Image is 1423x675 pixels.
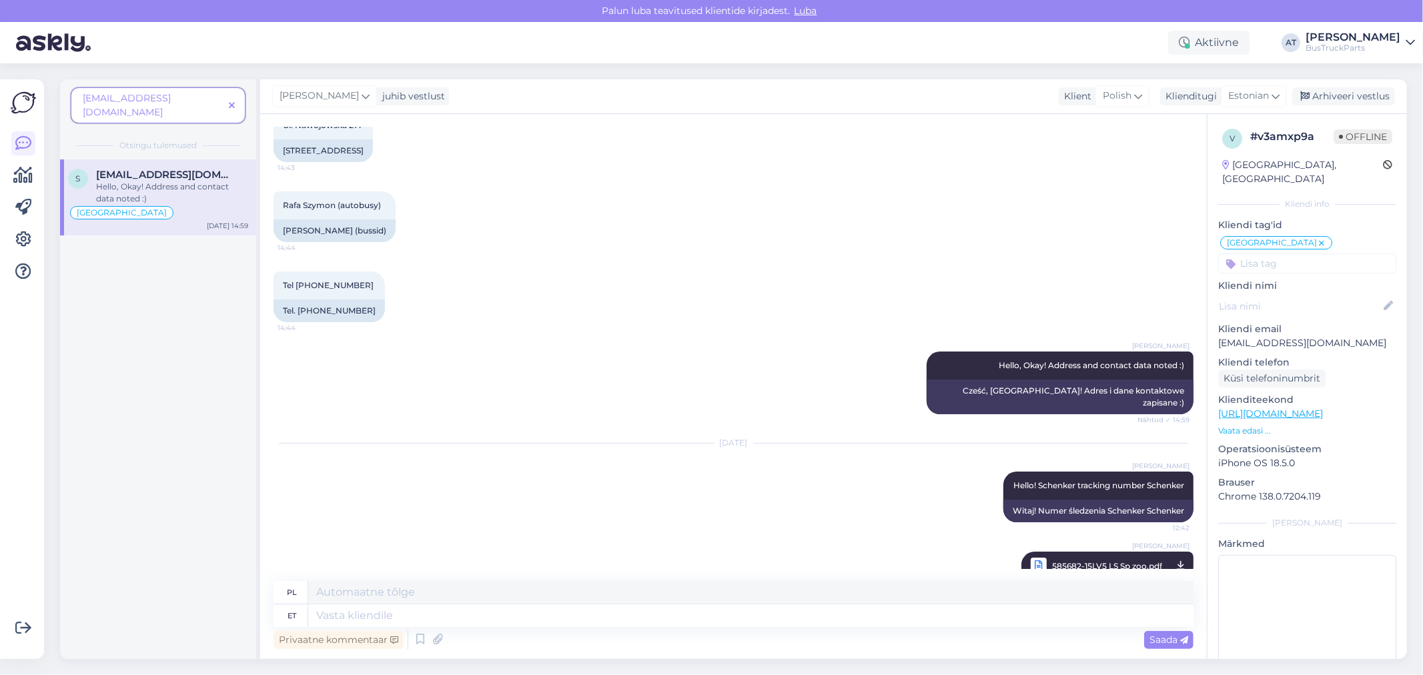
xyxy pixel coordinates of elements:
div: [STREET_ADDRESS] [274,139,373,162]
span: [PERSON_NAME] [1132,541,1190,551]
div: Tel. [PHONE_NUMBER] [274,299,385,322]
div: Cześć, [GEOGRAPHIC_DATA]! Adres i dane kontaktowe zapisane :) [927,380,1194,414]
a: [PERSON_NAME]585682-15LV5 LS Sp zoo.pdf12:42 [1021,552,1194,580]
span: 14:44 [278,243,328,253]
span: [PERSON_NAME] [1132,341,1190,351]
span: szymonrafa134@gmail.com [96,169,235,181]
span: Hello, Okay! Address and contact data noted :) [999,360,1184,370]
p: iPhone OS 18.5.0 [1218,456,1396,470]
p: Vaata edasi ... [1218,425,1396,437]
p: Kliendi email [1218,322,1396,336]
p: [EMAIL_ADDRESS][DOMAIN_NAME] [1218,336,1396,350]
span: Offline [1334,129,1392,144]
p: Kliendi tag'id [1218,218,1396,232]
div: Witaj! Numer śledzenia Schenker Schenker [1003,500,1194,522]
div: AT [1282,33,1300,52]
a: [URL][DOMAIN_NAME] [1218,408,1323,420]
img: Askly Logo [11,90,36,115]
span: 12:42 [1139,523,1190,533]
span: [PERSON_NAME] [280,89,359,103]
span: 14:44 [278,323,328,333]
p: Märkmed [1218,537,1396,551]
span: Hello! Schenker tracking number Schenker [1013,480,1184,490]
span: v [1230,133,1235,143]
p: Chrome 138.0.7204.119 [1218,490,1396,504]
span: [GEOGRAPHIC_DATA] [1227,239,1317,247]
div: Hello, Okay! Address and contact data noted :) [96,181,248,205]
span: [GEOGRAPHIC_DATA] [77,209,167,217]
div: Privaatne kommentaar [274,631,404,649]
div: juhib vestlust [377,89,445,103]
div: Küsi telefoninumbrit [1218,370,1326,388]
div: [PERSON_NAME] [1218,517,1396,529]
span: [EMAIL_ADDRESS][DOMAIN_NAME] [83,92,171,118]
div: Arhiveeri vestlus [1292,87,1395,105]
div: Klient [1059,89,1091,103]
span: 14:43 [278,163,328,173]
div: [PERSON_NAME] [1306,32,1400,43]
span: Rafa Szymon (autobusy) [283,200,381,210]
span: Estonian [1228,89,1269,103]
input: Lisa nimi [1219,299,1381,313]
p: Kliendi nimi [1218,279,1396,293]
input: Lisa tag [1218,253,1396,273]
p: Brauser [1218,476,1396,490]
span: Otsingu tulemused [119,139,197,151]
div: # v3amxp9a [1250,129,1334,145]
div: Kliendi info [1218,198,1396,210]
div: BusTruckParts [1306,43,1400,53]
div: et [288,604,296,627]
div: [DATE] 14:59 [207,221,248,231]
a: [PERSON_NAME]BusTruckParts [1306,32,1415,53]
p: Operatsioonisüsteem [1218,442,1396,456]
div: pl [287,581,297,604]
p: Kliendi telefon [1218,356,1396,370]
div: [DATE] [274,437,1194,449]
div: [GEOGRAPHIC_DATA], [GEOGRAPHIC_DATA] [1222,158,1383,186]
div: Klienditugi [1160,89,1217,103]
span: [PERSON_NAME] [1132,461,1190,471]
span: Luba [791,5,821,17]
span: s [76,173,81,183]
span: Tel [PHONE_NUMBER] [283,280,374,290]
span: Saada [1149,634,1188,646]
span: Polish [1103,89,1131,103]
span: 585682-15LV5 LS Sp zoo.pdf [1052,558,1162,574]
span: Nähtud ✓ 14:59 [1137,415,1190,425]
p: Klienditeekond [1218,393,1396,407]
div: [PERSON_NAME] (bussid) [274,219,396,242]
div: Aktiivne [1168,31,1250,55]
